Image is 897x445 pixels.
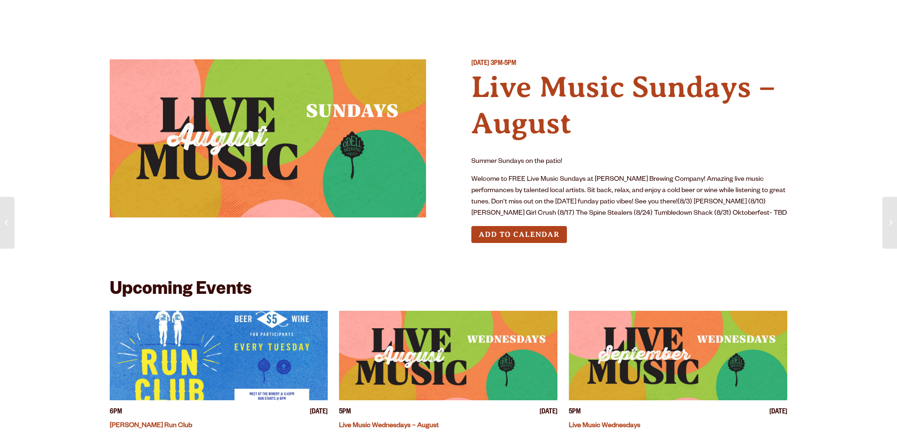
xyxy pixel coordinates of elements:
[491,60,516,68] span: 3PM-5PM
[367,6,417,27] a: Winery
[339,408,351,418] span: 5PM
[471,226,567,243] button: Add to Calendar
[610,6,657,27] a: Impact
[110,311,328,400] a: View event details
[471,69,788,142] h4: Live Music Sundays – August
[769,408,787,418] span: [DATE]
[569,408,581,418] span: 5PM
[298,12,323,19] span: Gear
[197,12,249,19] span: Taprooms
[110,281,251,301] h2: Upcoming Events
[471,60,489,68] span: [DATE]
[442,6,477,27] a: Odell Home
[110,422,192,430] a: [PERSON_NAME] Run Club
[540,408,558,418] span: [DATE]
[471,174,788,219] p: Welcome to FREE Live Music Sundays at [PERSON_NAME] Brewing Company! Amazing live music performan...
[700,12,759,19] span: Beer Finder
[373,12,411,19] span: Winery
[471,156,788,168] p: Summer Sundays on the patio!
[110,408,122,418] span: 6PM
[339,422,439,430] a: Live Music Wednesdays – August
[507,6,573,27] a: Our Story
[616,12,651,19] span: Impact
[569,422,640,430] a: Live Music Wednesdays
[119,6,154,27] a: Beer
[569,311,787,400] a: View event details
[191,6,255,27] a: Taprooms
[125,12,148,19] span: Beer
[339,311,558,400] a: View event details
[513,12,567,19] span: Our Story
[291,6,330,27] a: Gear
[310,408,328,418] span: [DATE]
[694,6,765,27] a: Beer Finder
